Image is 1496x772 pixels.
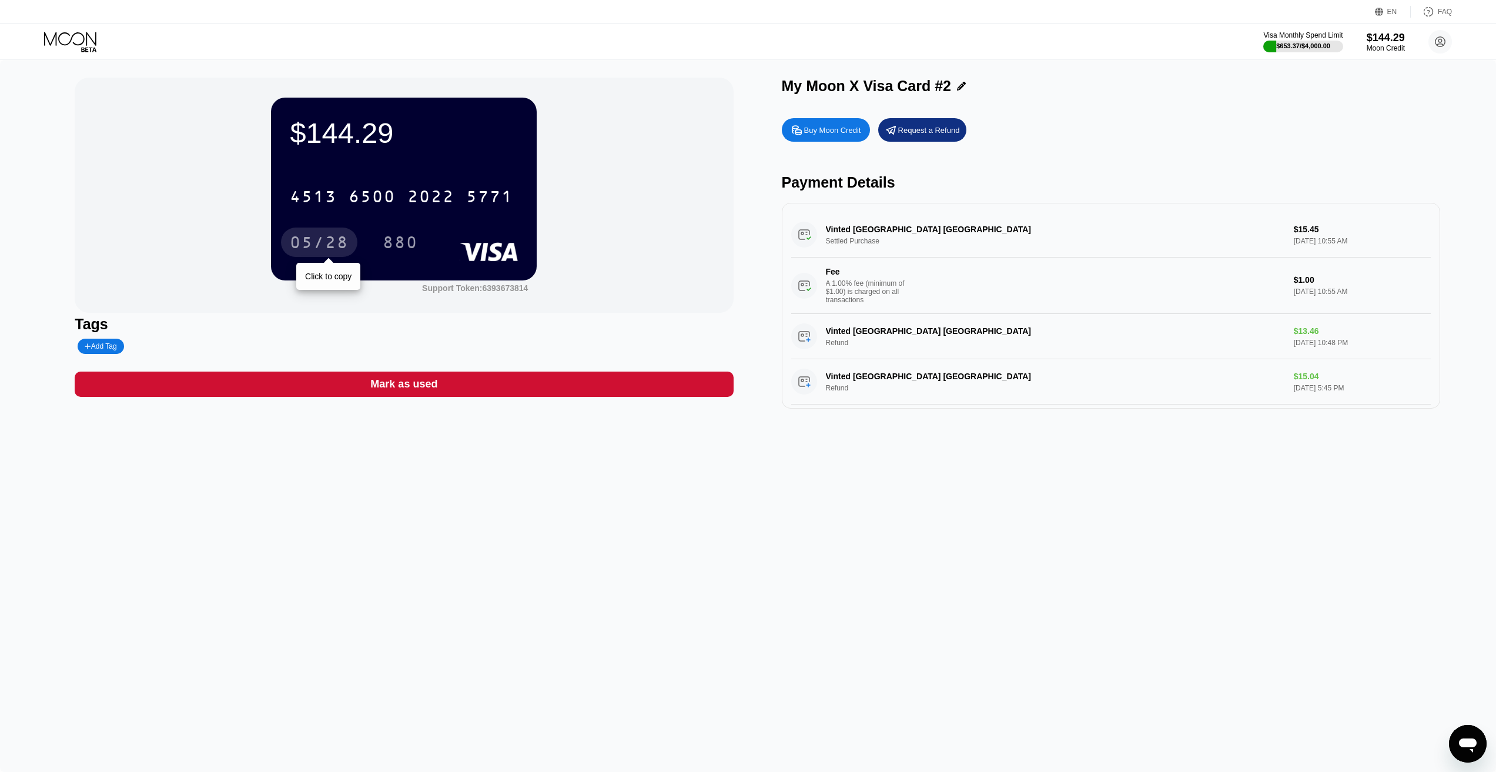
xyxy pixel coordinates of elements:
div: Payment Details [782,174,1440,191]
div: My Moon X Visa Card #2 [782,78,952,95]
div: FAQ [1438,8,1452,16]
div: 4513 [290,189,337,208]
div: Support Token: 6393673814 [422,283,528,293]
div: EN [1375,6,1411,18]
div: Visa Monthly Spend Limit$653.37/$4,000.00 [1263,31,1343,52]
div: $144.29 [1367,32,1405,44]
div: 2022 [407,189,454,208]
div: $144.29Moon Credit [1367,32,1405,52]
div: FAQ [1411,6,1452,18]
iframe: Button to launch messaging window [1449,725,1487,763]
div: $1.00 [1294,275,1431,285]
div: Request a Refund [898,125,960,135]
div: Support Token:6393673814 [422,283,528,293]
div: 880 [374,228,427,257]
div: Buy Moon Credit [804,125,861,135]
div: [DATE] 10:55 AM [1294,288,1431,296]
div: Request a Refund [878,118,966,142]
div: 6500 [349,189,396,208]
div: Buy Moon Credit [782,118,870,142]
div: $144.29 [290,116,518,149]
div: A 1.00% fee (minimum of $1.00) is charged on all transactions [826,279,914,304]
div: 5771 [466,189,513,208]
div: Add Tag [85,342,116,350]
div: FeeA 1.00% fee (minimum of $1.00) is charged on all transactions$1.00[DATE] 10:55 AM [791,258,1431,314]
div: 4513650020225771 [283,182,520,211]
div: Fee [826,267,908,276]
div: 880 [383,235,418,253]
div: 05/28 [290,235,349,253]
div: Add Tag [78,339,123,354]
div: $653.37 / $4,000.00 [1276,42,1330,49]
div: Moon Credit [1367,44,1405,52]
div: EN [1387,8,1397,16]
div: Mark as used [75,372,733,397]
div: Mark as used [370,377,437,391]
div: Visa Monthly Spend Limit [1263,31,1343,39]
div: Click to copy [305,272,352,281]
div: Tags [75,316,733,333]
div: 05/28 [281,228,357,257]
